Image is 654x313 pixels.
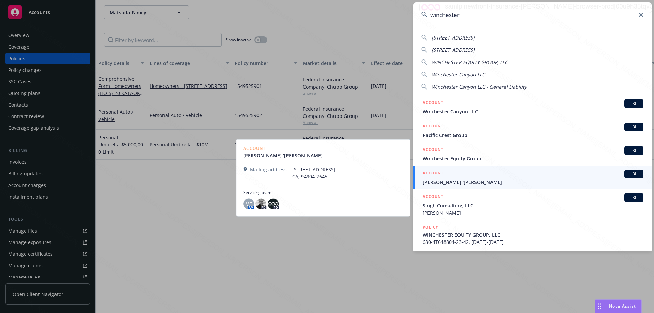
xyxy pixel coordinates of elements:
a: POLICYWINCHESTER EQUITY GROUP, LLC680-4T648804-23-42, [DATE]-[DATE] [413,220,652,249]
a: ACCOUNTBIWinchester Equity Group [413,142,652,166]
span: BI [627,124,641,130]
span: Singh Consulting, LLC [423,202,643,209]
span: Winchester Canyon LLC [432,71,485,78]
a: ACCOUNTBI[PERSON_NAME] '[PERSON_NAME] [413,166,652,189]
span: Winchester Canyon LLC [423,108,643,115]
span: Nova Assist [609,303,636,309]
h5: ACCOUNT [423,170,443,178]
span: WINCHESTER EQUITY GROUP, LLC [432,59,508,65]
span: [PERSON_NAME] [423,209,643,216]
button: Nova Assist [595,299,642,313]
div: Drag to move [595,300,604,313]
span: [STREET_ADDRESS] [432,34,475,41]
a: ACCOUNTBISingh Consulting, LLC[PERSON_NAME] [413,189,652,220]
span: BI [627,194,641,201]
span: Winchester Equity Group [423,155,643,162]
span: WINCHESTER EQUITY GROUP, LLC [423,231,643,238]
span: Winchester Canyon LLC - General Liability [432,83,527,90]
span: BI [627,171,641,177]
a: ACCOUNTBIWinchester Canyon LLC [413,95,652,119]
span: [PERSON_NAME] '[PERSON_NAME] [423,178,643,186]
a: ACCOUNTBIPacific Crest Group [413,119,652,142]
h5: ACCOUNT [423,123,443,131]
span: Pacific Crest Group [423,131,643,139]
span: 680-4T648804-23-42, [DATE]-[DATE] [423,238,643,246]
span: BI [627,100,641,107]
h5: ACCOUNT [423,146,443,154]
h5: POLICY [423,224,438,231]
span: BI [627,147,641,154]
h5: ACCOUNT [423,193,443,201]
h5: ACCOUNT [423,99,443,107]
span: [STREET_ADDRESS] [432,47,475,53]
input: Search... [413,2,652,27]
